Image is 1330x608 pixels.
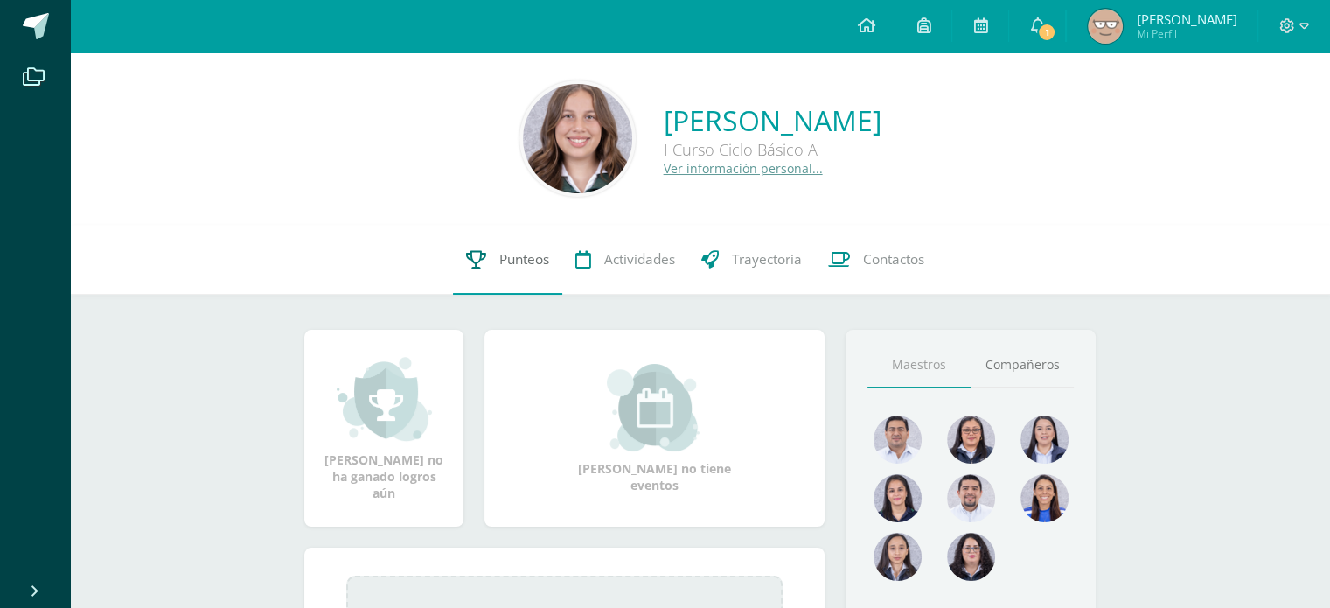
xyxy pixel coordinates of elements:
a: Ver información personal... [664,160,823,177]
img: 9a0812c6f881ddad7942b4244ed4a083.png [874,416,922,464]
img: 9558dc197a1395bf0f918453002107e5.png [947,416,995,464]
span: Mi Perfil [1136,26,1236,41]
a: Compañeros [971,343,1074,388]
a: Contactos [815,225,937,295]
img: d792aa8378611bc2176bef7acb84e6b1.png [1020,416,1069,464]
img: 522dc90edefdd00265ec7718d30b3fcb.png [874,533,922,581]
img: 21b300191b0ea1a6c6b5d9373095fc38.png [1088,9,1123,44]
img: a5c04a697988ad129bdf05b8f922df21.png [1020,474,1069,522]
span: 1 [1037,23,1056,42]
span: Actividades [604,250,675,269]
span: [PERSON_NAME] [1136,10,1236,28]
span: Punteos [499,250,549,269]
img: fbd0921690f413b61be43a6393b0cf33.png [523,84,632,193]
div: [PERSON_NAME] no ha ganado logros aún [322,355,446,501]
img: event_small.png [607,364,702,451]
div: I Curso Ciclo Básico A [664,139,881,160]
span: Trayectoria [732,250,802,269]
img: 6bc5668d4199ea03c0854e21131151f7.png [874,474,922,522]
img: a05d777590e8638d560af1353811e311.png [947,533,995,581]
div: [PERSON_NAME] no tiene eventos [568,364,742,493]
a: Trayectoria [688,225,815,295]
a: Maestros [867,343,971,388]
img: f2c936a4954bcb266aca92a8720a3b9f.png [947,474,995,522]
img: achievement_small.png [337,355,432,443]
a: Punteos [453,225,562,295]
a: Actividades [562,225,688,295]
a: [PERSON_NAME] [664,101,881,139]
span: Contactos [863,250,924,269]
